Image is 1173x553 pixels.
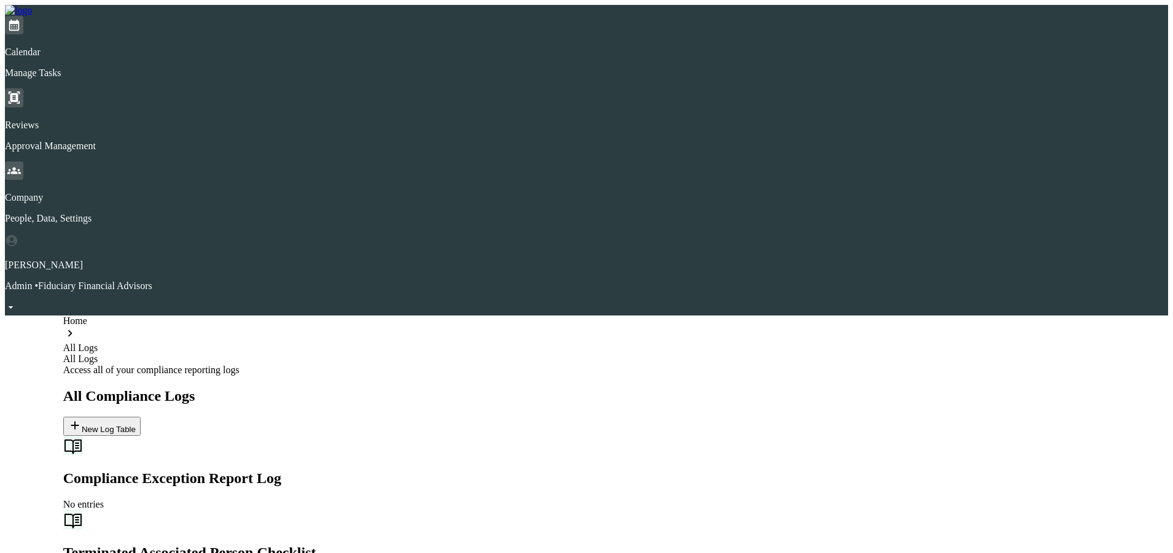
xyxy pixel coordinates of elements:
[5,141,1168,152] p: Approval Management
[63,470,1110,487] h2: Compliance Exception Report Log
[63,342,1110,354] div: All Logs
[63,365,1110,376] div: Access all of your compliance reporting logs
[5,68,1168,79] p: Manage Tasks
[5,47,1168,58] p: Calendar
[5,120,1168,131] p: Reviews
[63,417,141,436] button: New Log Table
[63,388,1110,404] h2: All Compliance Logs
[5,280,1168,292] p: Admin • Fiduciary Financial Advisors
[5,192,1168,203] p: Company
[5,213,1168,224] p: People, Data, Settings
[5,260,1168,271] p: [PERSON_NAME]
[63,510,83,530] img: Compliance Log Table Icon
[63,354,1110,365] div: All Logs
[63,499,1110,510] div: No entries
[63,315,1110,327] div: Home
[5,5,32,16] img: logo
[63,436,83,455] img: Compliance Log Table Icon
